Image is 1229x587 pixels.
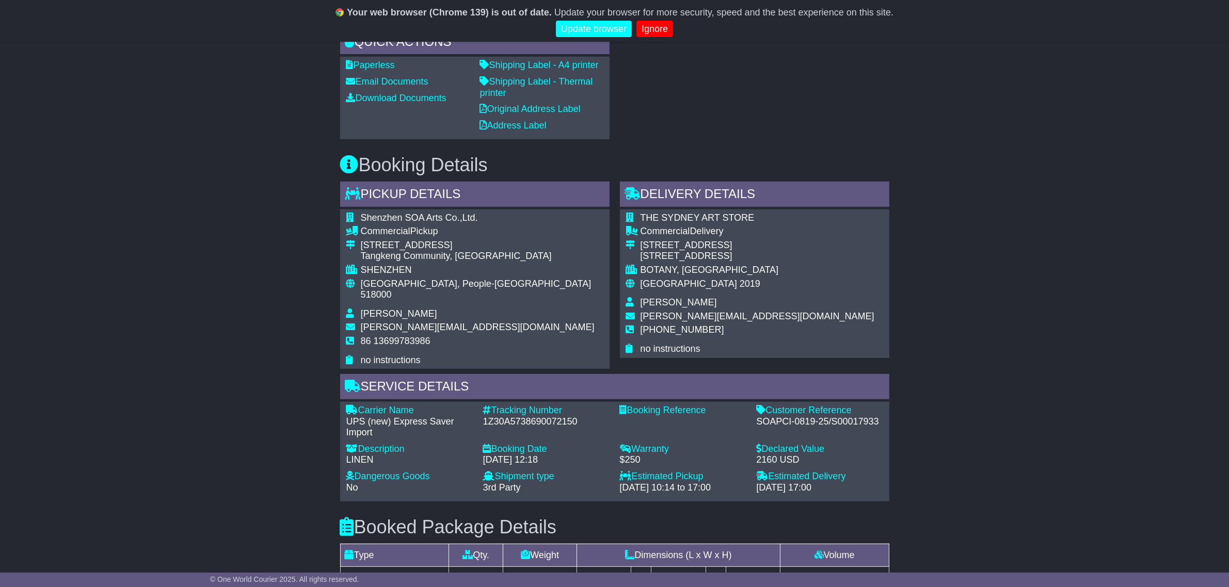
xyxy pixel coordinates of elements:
[740,279,760,289] span: 2019
[340,374,889,402] div: Service Details
[346,405,473,416] div: Carrier Name
[577,544,780,566] td: Dimensions (L x W x H)
[620,182,889,209] div: Delivery Details
[483,405,610,416] div: Tracking Number
[340,544,449,566] td: Type
[503,544,577,566] td: Weight
[554,7,893,18] span: Update your browser for more security, speed and the best experience on this site.
[361,279,592,289] span: [GEOGRAPHIC_DATA], People-[GEOGRAPHIC_DATA]
[449,544,503,566] td: Qty.
[210,575,359,583] span: © One World Courier 2025. All rights reserved.
[483,471,610,482] div: Shipment type
[346,482,358,493] span: No
[620,482,746,494] div: [DATE] 10:14 to 17:00
[480,76,593,98] a: Shipping Label - Thermal printer
[757,405,883,416] div: Customer Reference
[480,60,599,70] a: Shipping Label - A4 printer
[848,571,852,579] sup: 3
[483,444,610,455] div: Booking Date
[361,336,430,346] span: 86 13699783986
[556,21,632,38] a: Update browser
[641,311,874,321] span: [PERSON_NAME][EMAIL_ADDRESS][DOMAIN_NAME]
[361,251,603,262] div: Tangkeng Community, [GEOGRAPHIC_DATA]
[361,226,410,236] span: Commercial
[620,405,746,416] div: Booking Reference
[641,251,874,262] div: [STREET_ADDRESS]
[480,120,547,131] a: Address Label
[347,7,552,18] b: Your web browser (Chrome 139) is out of date.
[361,355,421,365] span: no instructions
[757,444,883,455] div: Declared Value
[340,182,610,209] div: Pickup Details
[641,344,700,354] span: no instructions
[361,308,437,319] span: [PERSON_NAME]
[641,324,724,335] span: [PHONE_NUMBER]
[641,279,737,289] span: [GEOGRAPHIC_DATA]
[641,297,717,307] span: [PERSON_NAME]
[483,454,610,466] div: [DATE] 12:18
[361,213,478,223] span: Shenzhen SOA Arts Co.,Ltd.
[361,289,392,300] span: 518000
[620,454,746,466] div: $250
[757,482,883,494] div: [DATE] 17:00
[340,155,889,175] h3: Booking Details
[361,240,603,251] div: [STREET_ADDRESS]
[361,265,603,276] div: SHENZHEN
[641,226,874,237] div: Delivery
[757,454,883,466] div: 2160 USD
[636,21,673,38] a: Ignore
[483,416,610,428] div: 1Z30A5738690072150
[346,416,473,438] div: UPS (new) Express Saver Import
[361,226,603,237] div: Pickup
[346,60,395,70] a: Paperless
[361,322,595,332] span: [PERSON_NAME][EMAIL_ADDRESS][DOMAIN_NAME]
[346,454,473,466] div: LINEN
[340,29,610,57] div: Quick Actions
[483,482,521,493] span: 3rd Party
[757,471,883,482] div: Estimated Delivery
[620,471,746,482] div: Estimated Pickup
[641,265,874,276] div: BOTANY, [GEOGRAPHIC_DATA]
[480,104,581,114] a: Original Address Label
[340,517,889,537] h3: Booked Package Details
[641,226,690,236] span: Commercial
[620,444,746,455] div: Warranty
[641,213,755,223] span: THE SYDNEY ART STORE
[346,444,473,455] div: Description
[346,93,446,103] a: Download Documents
[757,416,883,428] div: SOAPCI-0819-25/S00017933
[780,544,889,566] td: Volume
[641,240,874,251] div: [STREET_ADDRESS]
[346,471,473,482] div: Dangerous Goods
[346,76,428,87] a: Email Documents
